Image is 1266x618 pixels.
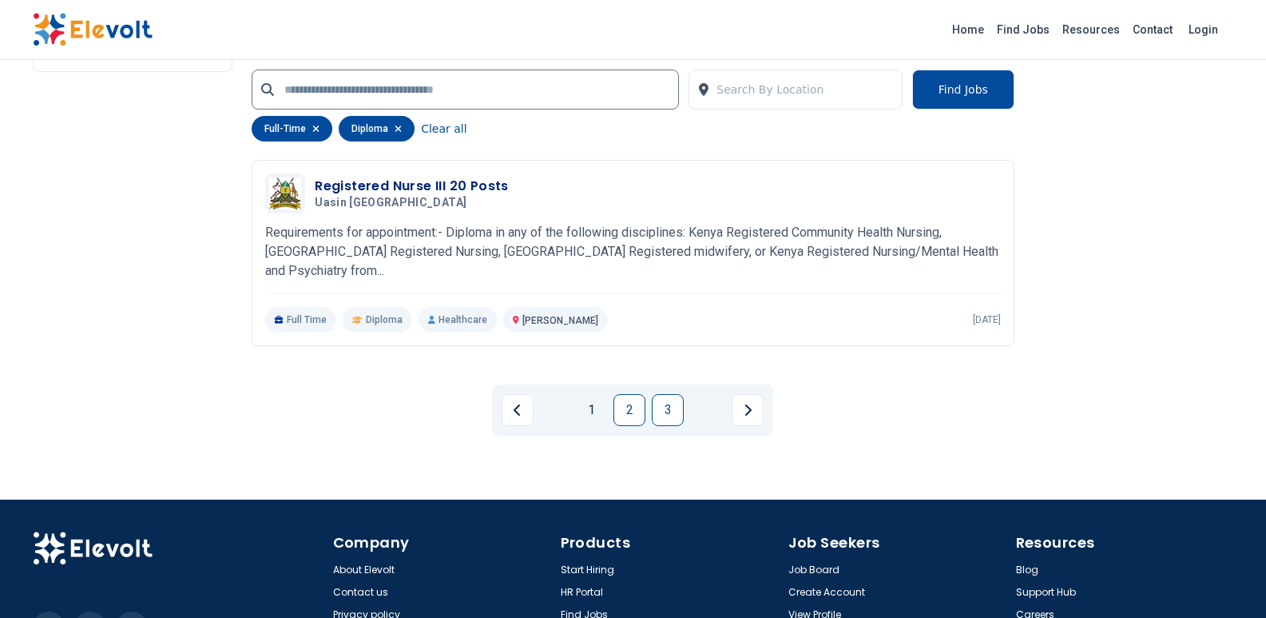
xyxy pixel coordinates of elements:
[265,307,336,333] p: Full Time
[522,315,598,326] span: [PERSON_NAME]
[652,394,684,426] a: Page 3
[421,116,466,142] button: Clear all
[333,586,388,599] a: Contact us
[788,564,839,576] a: Job Board
[333,532,551,554] h4: Company
[333,564,395,576] a: About Elevolt
[613,394,645,426] a: Page 2 is your current page
[946,17,990,42] a: Home
[1186,541,1266,618] iframe: Chat Widget
[366,313,403,326] span: Diploma
[1126,17,1179,42] a: Contact
[269,177,301,210] img: Uasin Gishu County
[502,394,764,426] ul: Pagination
[1056,17,1126,42] a: Resources
[561,564,614,576] a: Start Hiring
[990,17,1056,42] a: Find Jobs
[1016,532,1234,554] h4: Resources
[33,532,153,565] img: Elevolt
[33,85,233,397] iframe: Advertisement
[1016,564,1038,576] a: Blog
[502,394,534,426] a: Previous page
[339,116,415,142] div: diploma
[561,532,779,554] h4: Products
[265,223,1001,281] p: Requirements for appointment:- Diploma in any of the following disciplines: Kenya Registered Comm...
[33,13,153,46] img: Elevolt
[315,196,466,210] span: Uasin [GEOGRAPHIC_DATA]
[732,394,764,426] a: Next page
[788,532,1006,554] h4: Job Seekers
[788,586,865,599] a: Create Account
[315,177,509,196] h3: Registered Nurse III 20 Posts
[1034,72,1234,385] iframe: Advertisement
[265,173,1001,333] a: Uasin Gishu CountyRegistered Nurse III 20 PostsUasin [GEOGRAPHIC_DATA]Requirements for appointmen...
[575,394,607,426] a: Page 1
[973,313,1001,326] p: [DATE]
[419,307,497,333] p: Healthcare
[252,116,332,142] div: full-time
[561,586,603,599] a: HR Portal
[912,70,1014,110] button: Find Jobs
[1179,14,1228,46] a: Login
[1016,586,1076,599] a: Support Hub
